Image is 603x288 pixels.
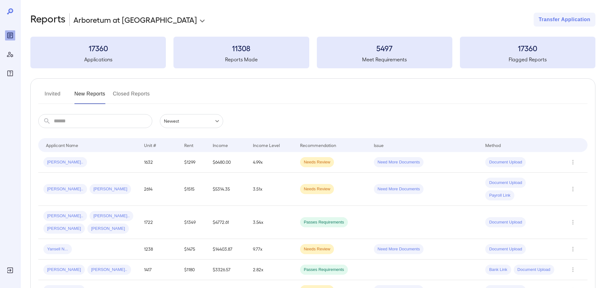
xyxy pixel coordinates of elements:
[374,186,424,192] span: Need More Documents
[5,68,15,78] div: FAQ
[46,141,78,149] div: Applicant Name
[139,152,179,173] td: 1632
[300,159,334,165] span: Needs Review
[139,239,179,260] td: 1238
[5,30,15,40] div: Reports
[317,43,452,53] h3: 5497
[184,141,194,149] div: Rent
[208,152,248,173] td: $6480.00
[173,43,309,53] h3: 11308
[139,206,179,239] td: 1722
[460,56,595,63] h5: Flagged Reports
[5,49,15,59] div: Manage Users
[460,43,595,53] h3: 17360
[300,219,348,225] span: Passes Requirements
[179,260,207,280] td: $1180
[485,180,526,186] span: Document Upload
[213,141,228,149] div: Income
[568,265,578,275] button: Row Actions
[374,246,424,252] span: Need More Documents
[90,186,131,192] span: [PERSON_NAME]
[248,239,295,260] td: 9.77x
[374,159,424,165] span: Need More Documents
[43,226,85,232] span: [PERSON_NAME]
[514,267,554,273] span: Document Upload
[248,260,295,280] td: 2.82x
[485,219,526,225] span: Document Upload
[300,267,348,273] span: Passes Requirements
[38,89,67,104] button: Invited
[208,173,248,206] td: $5314.35
[144,141,156,149] div: Unit #
[30,56,166,63] h5: Applications
[43,213,87,219] span: [PERSON_NAME]..
[317,56,452,63] h5: Meet Requirements
[87,226,129,232] span: [PERSON_NAME]
[485,159,526,165] span: Document Upload
[160,114,223,128] div: Newest
[5,265,15,275] div: Log Out
[248,152,295,173] td: 4.99x
[248,206,295,239] td: 3.54x
[43,246,72,252] span: Yansell N...
[208,206,248,239] td: $4772.61
[43,186,87,192] span: [PERSON_NAME]..
[43,159,87,165] span: [PERSON_NAME]..
[568,217,578,227] button: Row Actions
[208,239,248,260] td: $14403.87
[374,141,384,149] div: Issue
[113,89,150,104] button: Closed Reports
[179,173,207,206] td: $1515
[139,173,179,206] td: 2614
[173,56,309,63] h5: Reports Made
[179,206,207,239] td: $1349
[73,15,197,25] p: Arboretum at [GEOGRAPHIC_DATA]
[43,267,85,273] span: [PERSON_NAME]
[90,213,133,219] span: [PERSON_NAME]..
[534,13,595,27] button: Transfer Application
[300,141,336,149] div: Recommendation
[568,157,578,167] button: Row Actions
[30,13,66,27] h2: Reports
[74,89,105,104] button: New Reports
[139,260,179,280] td: 1417
[485,193,514,199] span: Payroll Link
[30,37,595,68] summary: 17360Applications11308Reports Made5497Meet Requirements17360Flagged Reports
[568,244,578,254] button: Row Actions
[300,186,334,192] span: Needs Review
[253,141,280,149] div: Income Level
[179,152,207,173] td: $1299
[208,260,248,280] td: $3326.57
[248,173,295,206] td: 3.51x
[179,239,207,260] td: $1475
[568,184,578,194] button: Row Actions
[485,246,526,252] span: Document Upload
[300,246,334,252] span: Needs Review
[485,141,501,149] div: Method
[485,267,511,273] span: Bank Link
[87,267,131,273] span: [PERSON_NAME]..
[30,43,166,53] h3: 17360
